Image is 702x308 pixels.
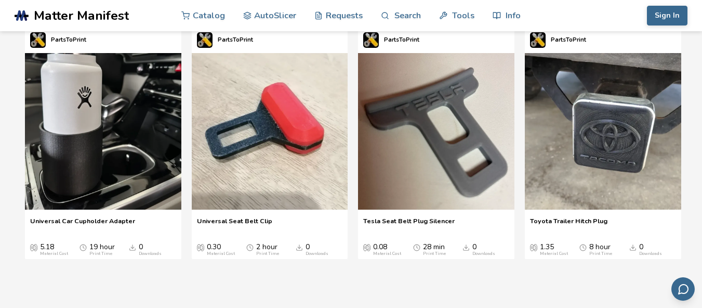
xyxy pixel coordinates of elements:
[30,32,46,48] img: PartsToPrint's profile
[40,251,68,256] div: Material Cost
[373,243,401,256] div: 0.08
[530,217,607,233] a: Toyota Trailer Hitch Plug
[671,277,695,301] button: Send feedback via email
[192,27,258,53] a: PartsToPrint's profilePartsToPrint
[192,27,348,262] swiper-slide: 2 / 4
[89,243,115,256] div: 19 hour
[256,243,279,256] div: 2 hour
[579,243,587,251] span: Average Print Time
[363,217,455,233] a: Tesla Seat Belt Plug Silencer
[358,27,425,53] a: PartsToPrint's profilePartsToPrint
[40,243,68,256] div: 5.18
[629,243,637,251] span: Downloads
[647,6,687,25] button: Sign In
[423,243,446,256] div: 28 min
[540,251,568,256] div: Material Cost
[89,251,112,256] div: Print Time
[530,243,537,251] span: Average Cost
[423,251,446,256] div: Print Time
[525,27,681,262] swiper-slide: 4 / 4
[30,243,37,251] span: Average Cost
[384,34,419,45] p: PartsToPrint
[51,34,86,45] p: PartsToPrint
[197,32,213,48] img: PartsToPrint's profile
[363,243,370,251] span: Average Cost
[139,251,162,256] div: Downloads
[639,243,662,256] div: 0
[246,243,254,251] span: Average Print Time
[306,251,328,256] div: Downloads
[589,243,612,256] div: 8 hour
[639,251,662,256] div: Downloads
[129,243,136,251] span: Downloads
[256,251,279,256] div: Print Time
[462,243,470,251] span: Downloads
[139,243,162,256] div: 0
[25,27,181,262] swiper-slide: 1 / 4
[540,243,568,256] div: 1.35
[472,251,495,256] div: Downloads
[413,243,420,251] span: Average Print Time
[197,243,204,251] span: Average Cost
[530,32,546,48] img: PartsToPrint's profile
[589,251,612,256] div: Print Time
[197,217,272,233] a: Universal Seat Belt Clip
[30,217,135,233] a: Universal Car Cupholder Adapter
[472,243,495,256] div: 0
[551,34,586,45] p: PartsToPrint
[25,27,91,53] a: PartsToPrint's profilePartsToPrint
[80,243,87,251] span: Average Print Time
[218,34,253,45] p: PartsToPrint
[358,27,514,262] swiper-slide: 3 / 4
[207,243,235,256] div: 0.30
[363,32,379,48] img: PartsToPrint's profile
[373,251,401,256] div: Material Cost
[34,8,129,23] span: Matter Manifest
[525,27,591,53] a: PartsToPrint's profilePartsToPrint
[296,243,303,251] span: Downloads
[207,251,235,256] div: Material Cost
[306,243,328,256] div: 0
